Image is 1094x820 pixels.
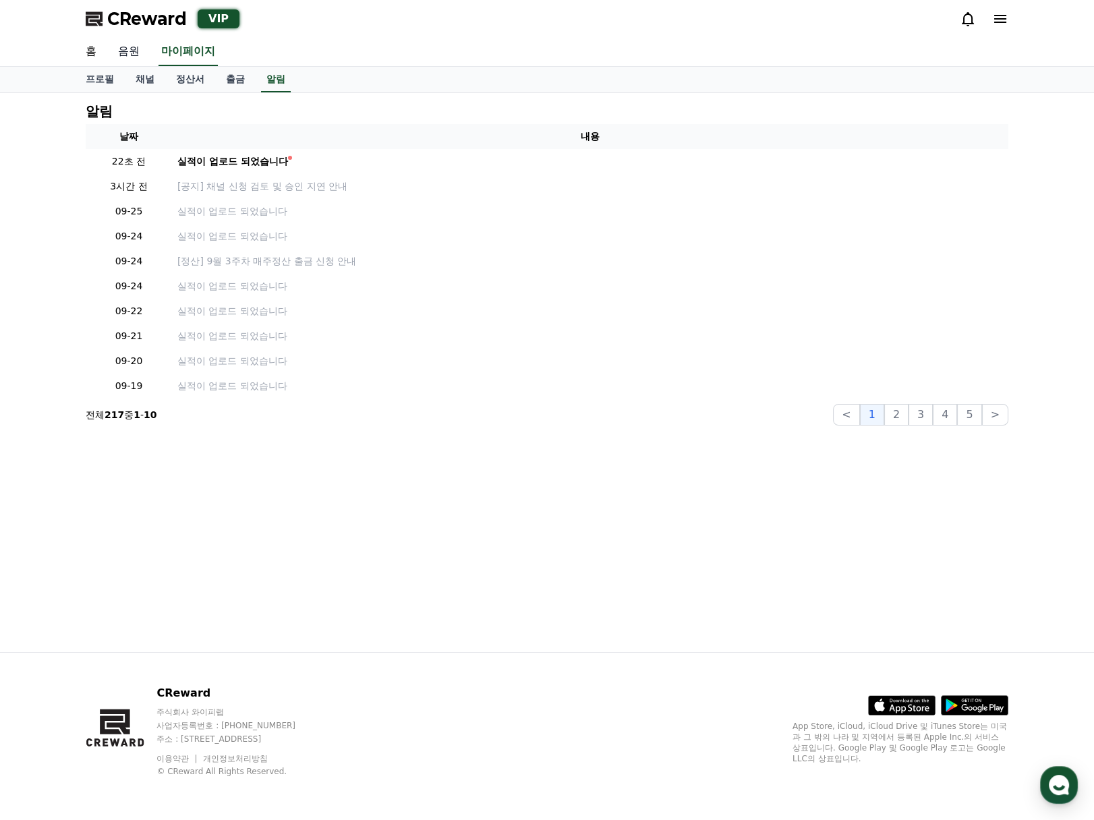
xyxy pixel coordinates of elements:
a: 홈 [75,38,107,66]
a: [공지] 채널 신청 검토 및 승인 지연 안내 [177,179,1003,194]
a: 홈 [4,428,89,461]
a: 실적이 업로드 되었습니다 [177,204,1003,218]
p: 3시간 전 [91,179,167,194]
p: © CReward All Rights Reserved. [156,766,321,777]
a: 대화 [89,428,174,461]
button: > [982,404,1008,426]
a: 정산서 [165,67,215,92]
strong: 10 [144,409,156,420]
span: 대화 [123,448,140,459]
a: 출금 [215,67,256,92]
button: 2 [884,404,909,426]
span: CReward [107,8,187,30]
a: [정산] 9월 3주차 매주정산 출금 신청 안내 [177,254,1003,268]
p: 09-24 [91,279,167,293]
p: 09-25 [91,204,167,218]
p: 09-19 [91,379,167,393]
p: 09-22 [91,304,167,318]
span: 설정 [208,448,225,459]
a: 실적이 업로드 되었습니다 [177,279,1003,293]
p: 09-24 [91,229,167,243]
span: 홈 [42,448,51,459]
p: CReward [156,685,321,701]
a: 개인정보처리방침 [203,754,268,763]
strong: 217 [105,409,124,420]
button: < [833,404,859,426]
p: 09-20 [91,354,167,368]
a: CReward [86,8,187,30]
p: 주식회사 와이피랩 [156,707,321,717]
a: 실적이 업로드 되었습니다 [177,354,1003,368]
button: 3 [909,404,933,426]
a: 알림 [261,67,291,92]
a: 실적이 업로드 되었습니다 [177,304,1003,318]
a: 이용약관 [156,754,199,763]
p: App Store, iCloud, iCloud Drive 및 iTunes Store는 미국과 그 밖의 나라 및 지역에서 등록된 Apple Inc.의 서비스 상표입니다. Goo... [793,721,1008,764]
a: 프로필 [75,67,125,92]
h4: 알림 [86,104,113,119]
a: 음원 [107,38,150,66]
button: 4 [933,404,957,426]
p: 주소 : [STREET_ADDRESS] [156,734,321,744]
a: 실적이 업로드 되었습니다 [177,329,1003,343]
p: 전체 중 - [86,408,157,421]
p: 09-21 [91,329,167,343]
div: 실적이 업로드 되었습니다 [177,154,288,169]
strong: 1 [134,409,140,420]
div: VIP [198,9,239,28]
a: 채널 [125,67,165,92]
a: 마이페이지 [159,38,218,66]
p: 09-24 [91,254,167,268]
th: 날짜 [86,124,172,149]
a: 실적이 업로드 되었습니다 [177,229,1003,243]
p: 22초 전 [91,154,167,169]
a: 설정 [174,428,259,461]
a: 실적이 업로드 되었습니다 [177,154,1003,169]
th: 내용 [172,124,1008,149]
button: 5 [957,404,981,426]
a: 실적이 업로드 되었습니다 [177,379,1003,393]
p: 사업자등록번호 : [PHONE_NUMBER] [156,720,321,731]
button: 1 [860,404,884,426]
